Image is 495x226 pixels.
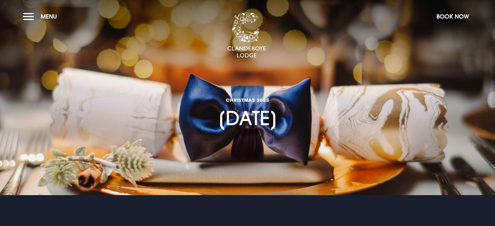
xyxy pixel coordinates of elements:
h1: [DATE] [218,69,278,130]
img: Clandeboye Lodge [227,13,266,58]
span: Menu [41,13,57,20]
span: CHRISTMAS 2025 [218,97,278,103]
button: Menu [23,9,60,23]
button: Book Now [433,9,472,23]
